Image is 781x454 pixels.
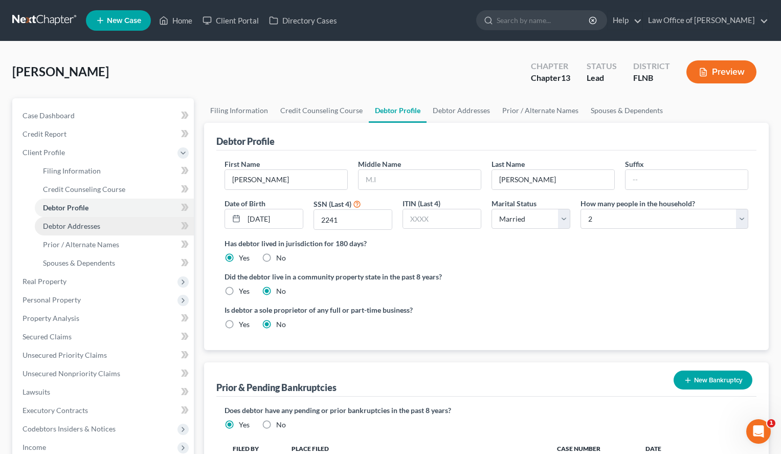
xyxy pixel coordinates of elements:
label: Is debtor a sole proprietor of any full or part-time business? [225,305,481,315]
a: Debtor Profile [369,98,427,123]
span: Property Analysis [23,314,79,322]
span: Case Dashboard [23,111,75,120]
span: New Case [107,17,141,25]
span: Income [23,443,46,451]
label: Marital Status [492,198,537,209]
span: Debtor Addresses [43,222,100,230]
a: Client Portal [197,11,264,30]
input: MM/DD/YYYY [244,209,303,229]
label: Date of Birth [225,198,265,209]
div: FLNB [633,72,670,84]
span: 1 [767,419,775,427]
a: Spouses & Dependents [585,98,669,123]
iframe: Intercom live chat [746,419,771,444]
label: How many people in the household? [581,198,695,209]
a: Directory Cases [264,11,342,30]
span: Real Property [23,277,66,286]
div: Lead [587,72,617,84]
input: -- [626,170,748,189]
span: Filing Information [43,166,101,175]
span: Credit Counseling Course [43,185,125,193]
a: Prior / Alternate Names [496,98,585,123]
input: -- [492,170,614,189]
div: Prior & Pending Bankruptcies [216,381,337,394]
input: XXXX [403,209,481,229]
a: Secured Claims [14,328,194,346]
label: First Name [225,159,260,169]
a: Property Analysis [14,309,194,328]
label: Did the debtor live in a community property state in the past 8 years? [225,271,748,282]
label: No [276,420,286,430]
span: Personal Property [23,295,81,304]
span: [PERSON_NAME] [12,64,109,79]
a: Filing Information [204,98,274,123]
span: Lawsuits [23,387,50,396]
a: Debtor Addresses [35,217,194,235]
a: Filing Information [35,162,194,180]
label: Yes [239,253,250,263]
a: Home [154,11,197,30]
label: ITIN (Last 4) [403,198,440,209]
div: Debtor Profile [216,135,275,147]
span: Codebtors Insiders & Notices [23,424,116,433]
span: Spouses & Dependents [43,258,115,267]
input: -- [225,170,347,189]
input: Search by name... [497,11,590,30]
a: Debtor Addresses [427,98,496,123]
a: Unsecured Nonpriority Claims [14,364,194,383]
span: Credit Report [23,129,66,138]
span: Secured Claims [23,332,72,341]
label: Yes [239,319,250,330]
a: Spouses & Dependents [35,254,194,272]
a: Prior / Alternate Names [35,235,194,254]
span: Debtor Profile [43,203,88,212]
label: Has debtor lived in jurisdiction for 180 days? [225,238,748,249]
span: Prior / Alternate Names [43,240,119,249]
a: Lawsuits [14,383,194,401]
label: SSN (Last 4) [314,199,351,209]
button: New Bankruptcy [674,371,752,390]
a: Debtor Profile [35,199,194,217]
label: Yes [239,286,250,296]
a: Credit Counseling Course [274,98,369,123]
span: Unsecured Priority Claims [23,351,107,359]
span: Client Profile [23,148,65,157]
label: Does debtor have any pending or prior bankruptcies in the past 8 years? [225,405,748,416]
div: District [633,60,670,72]
span: Executory Contracts [23,406,88,415]
label: Last Name [492,159,525,169]
div: Chapter [531,60,570,72]
a: Case Dashboard [14,106,194,125]
a: Help [608,11,642,30]
label: No [276,253,286,263]
input: M.I [359,170,481,189]
label: No [276,286,286,296]
span: 13 [561,73,570,82]
div: Chapter [531,72,570,84]
button: Preview [686,60,756,83]
a: Law Office of [PERSON_NAME] [643,11,768,30]
label: Suffix [625,159,644,169]
a: Executory Contracts [14,401,194,420]
a: Credit Counseling Course [35,180,194,199]
label: No [276,319,286,330]
a: Unsecured Priority Claims [14,346,194,364]
input: XXXX [314,210,392,229]
span: Unsecured Nonpriority Claims [23,369,120,378]
div: Status [587,60,617,72]
label: Yes [239,420,250,430]
label: Middle Name [358,159,401,169]
a: Credit Report [14,125,194,143]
